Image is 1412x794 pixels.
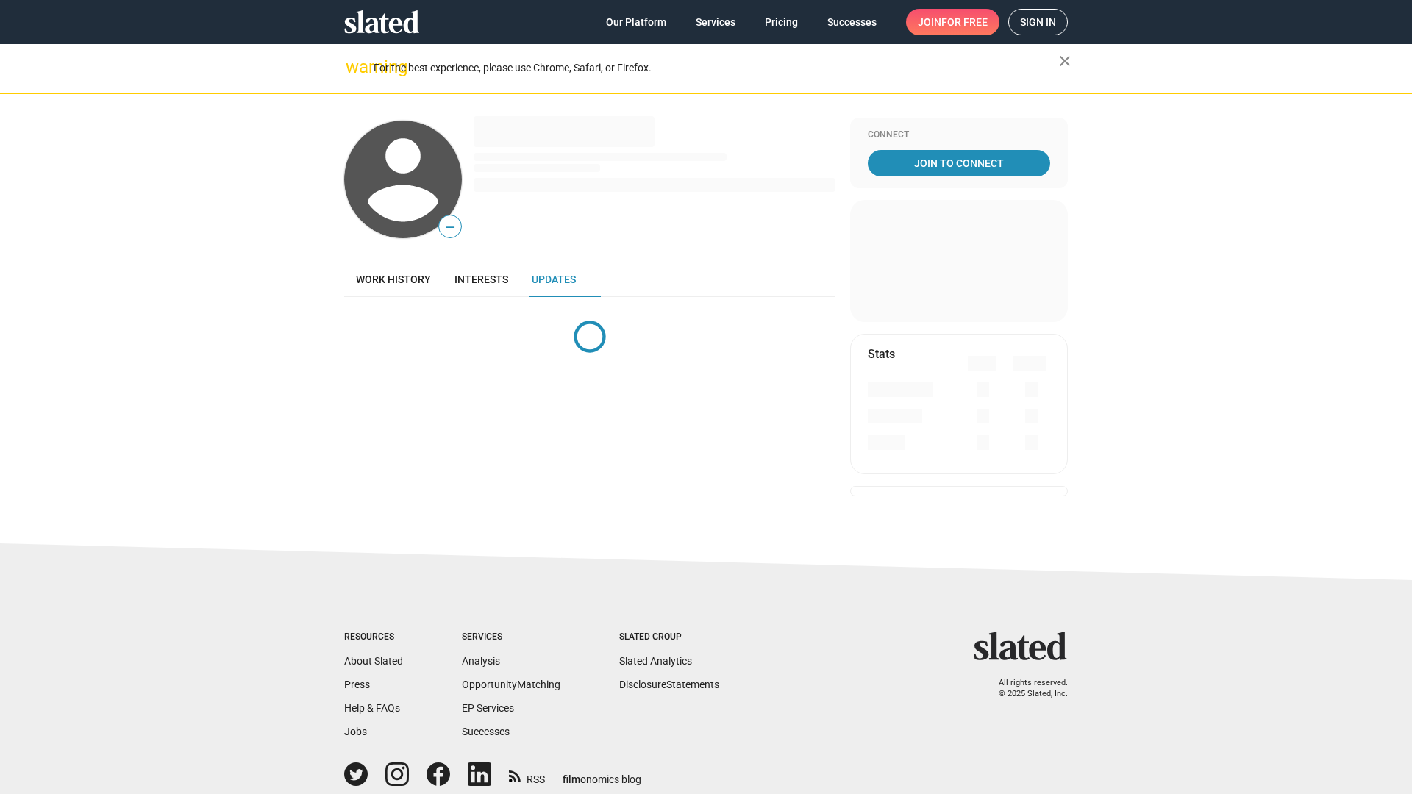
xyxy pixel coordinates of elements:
a: DisclosureStatements [619,679,719,690]
mat-icon: warning [346,58,363,76]
div: Connect [868,129,1050,141]
a: Help & FAQs [344,702,400,714]
a: Successes [462,726,510,737]
a: Updates [520,262,588,297]
a: Slated Analytics [619,655,692,667]
span: Join [918,9,988,35]
mat-card-title: Stats [868,346,895,362]
p: All rights reserved. © 2025 Slated, Inc. [983,678,1068,699]
div: Services [462,632,560,643]
a: Work history [344,262,443,297]
a: OpportunityMatching [462,679,560,690]
span: Pricing [765,9,798,35]
span: Updates [532,273,576,285]
span: Our Platform [606,9,666,35]
div: Resources [344,632,403,643]
a: Jobs [344,726,367,737]
div: For the best experience, please use Chrome, Safari, or Firefox. [374,58,1059,78]
a: Interests [443,262,520,297]
span: Interests [454,273,508,285]
a: Join To Connect [868,150,1050,176]
span: Services [696,9,735,35]
a: Sign in [1008,9,1068,35]
a: Press [344,679,370,690]
mat-icon: close [1056,52,1074,70]
div: Slated Group [619,632,719,643]
span: Work history [356,273,431,285]
a: Our Platform [594,9,678,35]
a: Services [684,9,747,35]
span: for free [941,9,988,35]
a: Pricing [753,9,810,35]
a: Joinfor free [906,9,999,35]
a: filmonomics blog [563,761,641,787]
a: Analysis [462,655,500,667]
span: Successes [827,9,877,35]
span: film [563,773,580,785]
a: RSS [509,764,545,787]
span: Join To Connect [871,150,1047,176]
span: Sign in [1020,10,1056,35]
a: EP Services [462,702,514,714]
a: Successes [816,9,888,35]
a: About Slated [344,655,403,667]
span: — [439,218,461,237]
